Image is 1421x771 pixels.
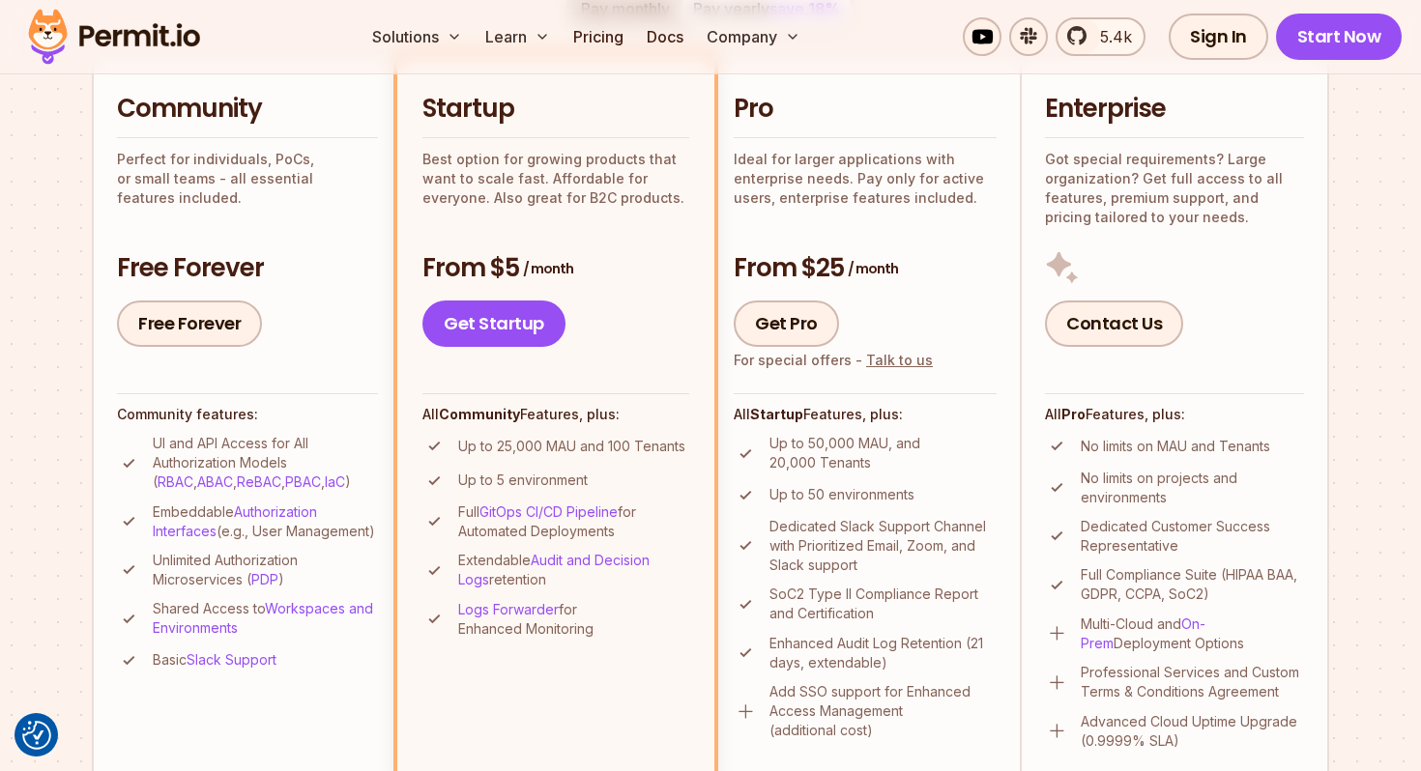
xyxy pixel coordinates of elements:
[439,406,520,422] strong: Community
[523,259,573,278] span: / month
[22,721,51,750] button: Consent Preferences
[478,17,558,56] button: Learn
[1081,469,1304,507] p: No limits on projects and environments
[639,17,691,56] a: Docs
[364,17,470,56] button: Solutions
[769,517,997,575] p: Dedicated Slack Support Channel with Prioritized Email, Zoom, and Slack support
[1276,14,1403,60] a: Start Now
[1081,712,1304,751] p: Advanced Cloud Uptime Upgrade (0.9999% SLA)
[1081,614,1304,653] p: Multi-Cloud and Deployment Options
[866,352,933,368] a: Talk to us
[734,351,933,370] div: For special offers -
[769,634,997,672] p: Enhanced Audit Log Retention (21 days, extendable)
[422,92,689,127] h2: Startup
[734,92,997,127] h2: Pro
[22,721,51,750] img: Revisit consent button
[117,405,378,424] h4: Community features:
[187,651,276,668] a: Slack Support
[153,551,378,589] p: Unlimited Authorization Microservices ( )
[158,473,193,490] a: RBAC
[734,150,997,208] p: Ideal for larger applications with enterprise needs. Pay only for active users, enterprise featur...
[422,251,689,286] h3: From $5
[734,251,997,286] h3: From $25
[1056,17,1145,56] a: 5.4k
[1045,300,1183,347] a: Contact Us
[458,552,650,587] a: Audit and Decision Logs
[1081,615,1205,651] a: On-Prem
[153,599,378,638] p: Shared Access to
[422,300,565,347] a: Get Startup
[285,473,321,490] a: PBAC
[117,251,378,286] h3: Free Forever
[769,585,997,623] p: SoC2 Type II Compliance Report and Certification
[1045,150,1304,227] p: Got special requirements? Large organization? Get full access to all features, premium support, a...
[1061,406,1086,422] strong: Pro
[479,503,618,520] a: GitOps CI/CD Pipeline
[769,485,914,504] p: Up to 50 environments
[153,502,378,541] p: Embeddable (e.g., User Management)
[1081,517,1304,556] p: Dedicated Customer Success Representative
[325,473,345,490] a: IaC
[1045,405,1304,424] h4: All Features, plus:
[1088,25,1132,48] span: 5.4k
[422,150,689,208] p: Best option for growing products that want to scale fast. Affordable for everyone. Also great for...
[699,17,808,56] button: Company
[19,4,209,70] img: Permit logo
[153,650,276,670] p: Basic
[117,300,262,347] a: Free Forever
[117,150,378,208] p: Perfect for individuals, PoCs, or small teams - all essential features included.
[422,405,689,424] h4: All Features, plus:
[458,601,559,617] a: Logs Forwarder
[1169,14,1268,60] a: Sign In
[769,682,997,740] p: Add SSO support for Enhanced Access Management (additional cost)
[750,406,803,422] strong: Startup
[251,571,278,587] a: PDP
[458,551,689,589] p: Extendable retention
[458,600,689,639] p: for Enhanced Monitoring
[153,434,378,492] p: UI and API Access for All Authorization Models ( , , , , )
[237,473,281,490] a: ReBAC
[458,471,588,490] p: Up to 5 environment
[1081,663,1304,701] p: Professional Services and Custom Terms & Conditions Agreement
[769,434,997,472] p: Up to 50,000 MAU, and 20,000 Tenants
[734,405,997,424] h4: All Features, plus:
[117,92,378,127] h2: Community
[1045,92,1304,127] h2: Enterprise
[458,437,685,456] p: Up to 25,000 MAU and 100 Tenants
[197,473,233,490] a: ABAC
[734,300,839,347] a: Get Pro
[153,503,317,539] a: Authorization Interfaces
[848,259,898,278] span: / month
[565,17,631,56] a: Pricing
[1081,437,1270,456] p: No limits on MAU and Tenants
[1081,565,1304,604] p: Full Compliance Suite (HIPAA BAA, GDPR, CCPA, SoC2)
[458,502,689,541] p: Full for Automated Deployments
